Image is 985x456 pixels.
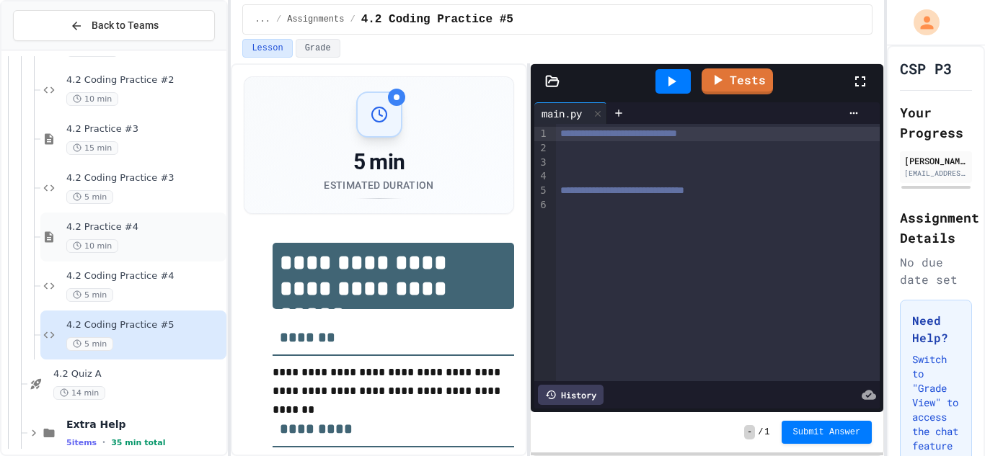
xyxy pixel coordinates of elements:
[900,102,972,143] h2: Your Progress
[242,39,292,58] button: Lesson
[534,156,549,170] div: 3
[92,18,159,33] span: Back to Teams
[758,426,763,438] span: /
[66,288,113,302] span: 5 min
[53,368,224,380] span: 4.2 Quiz A
[324,178,433,192] div: Estimated Duration
[534,169,549,184] div: 4
[53,386,105,400] span: 14 min
[66,319,224,331] span: 4.2 Coding Practice #5
[276,14,281,25] span: /
[534,102,607,124] div: main.py
[538,385,604,405] div: History
[66,172,224,184] span: 4.2 Coding Practice #3
[764,426,769,438] span: 1
[287,14,344,25] span: Assignments
[66,337,113,351] span: 5 min
[793,426,861,438] span: Submit Answer
[702,68,773,94] a: Tests
[66,190,113,204] span: 5 min
[66,418,224,431] span: Extra Help
[66,92,118,106] span: 10 min
[361,11,513,28] span: 4.2 Coding Practice #5
[13,10,215,41] button: Back to Teams
[66,123,224,135] span: 4.2 Practice #3
[534,184,549,198] div: 5
[534,106,589,121] div: main.py
[66,221,224,233] span: 4.2 Practice #4
[904,154,968,167] div: [PERSON_NAME]
[782,421,873,444] button: Submit Answer
[534,141,549,156] div: 2
[66,438,97,447] span: 5 items
[102,437,105,448] span: •
[255,14,270,25] span: ...
[534,127,549,141] div: 1
[744,425,755,439] span: -
[111,438,165,447] span: 35 min total
[350,14,355,25] span: /
[296,39,340,58] button: Grade
[904,168,968,179] div: [EMAIL_ADDRESS][DOMAIN_NAME]
[900,207,972,248] h2: Assignment Details
[900,254,972,288] div: No due date set
[66,141,118,155] span: 15 min
[912,312,960,347] h3: Need Help?
[900,58,952,79] h1: CSP P3
[66,270,224,282] span: 4.2 Coding Practice #4
[324,149,433,175] div: 5 min
[66,239,118,253] span: 10 min
[898,6,943,39] div: My Account
[66,74,224,86] span: 4.2 Coding Practice #2
[534,198,549,213] div: 6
